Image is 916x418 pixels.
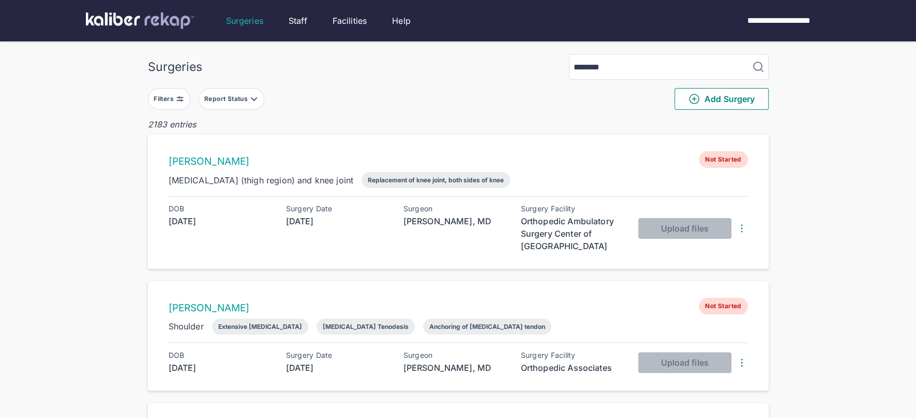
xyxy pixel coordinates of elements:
div: Surgery Facility [521,351,624,359]
div: [DATE] [169,215,272,227]
div: [PERSON_NAME], MD [403,362,507,374]
div: [DATE] [169,362,272,374]
a: [PERSON_NAME] [169,302,250,314]
span: Add Surgery [688,93,755,105]
div: Anchoring of [MEDICAL_DATA] tendon [429,323,545,330]
div: Orthopedic Ambulatory Surgery Center of [GEOGRAPHIC_DATA] [521,215,624,252]
a: Help [392,15,411,27]
button: Add Surgery [674,88,769,110]
div: [PERSON_NAME], MD [403,215,507,227]
div: Surgeries [148,60,202,74]
a: Facilities [333,15,367,27]
button: Upload files [638,218,731,239]
div: [MEDICAL_DATA] Tenodesis [323,323,409,330]
button: Upload files [638,352,731,373]
div: Extensive [MEDICAL_DATA] [218,323,302,330]
button: Filters [148,88,190,110]
img: DotsThreeVertical.31cb0eda.svg [735,222,748,235]
div: [MEDICAL_DATA] (thigh region) and knee joint [169,174,354,186]
div: DOB [169,351,272,359]
div: Shoulder [169,320,204,333]
div: Surgeon [403,351,507,359]
button: Report Status [199,88,264,110]
a: [PERSON_NAME] [169,155,250,167]
div: 2183 entries [148,118,769,131]
span: Upload files [660,357,708,368]
img: PlusCircleGreen.5fd88d77.svg [688,93,700,105]
img: DotsThreeVertical.31cb0eda.svg [735,356,748,369]
img: faders-horizontal-grey.d550dbda.svg [176,95,184,103]
span: Not Started [699,151,747,168]
img: filter-caret-down-grey.b3560631.svg [250,95,258,103]
a: Staff [289,15,307,27]
a: Surgeries [226,15,263,27]
div: [DATE] [286,215,389,227]
div: Surgeon [403,205,507,213]
div: Report Status [204,95,250,103]
img: kaliber labs logo [86,12,194,29]
div: [DATE] [286,362,389,374]
span: Upload files [660,223,708,234]
div: Filters [154,95,176,103]
img: MagnifyingGlass.1dc66aab.svg [752,61,764,73]
span: Not Started [699,298,747,314]
div: Surgery Date [286,205,389,213]
div: Replacement of knee joint, both sides of knee [368,176,504,184]
div: Surgery Date [286,351,389,359]
div: Orthopedic Associates [521,362,624,374]
div: DOB [169,205,272,213]
div: Surgery Facility [521,205,624,213]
